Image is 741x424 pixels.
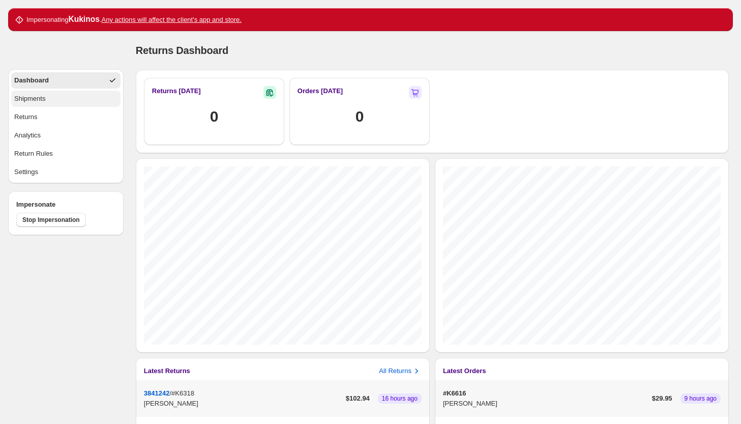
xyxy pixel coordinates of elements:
[144,389,170,397] button: 3841242
[443,388,648,399] p: #K6616
[298,86,343,96] h2: Orders [DATE]
[14,112,38,122] div: Returns
[14,130,41,140] div: Analytics
[16,200,115,210] h4: Impersonate
[443,366,486,376] h3: Latest Orders
[171,389,194,397] span: #K6318
[102,16,242,23] u: Any actions will affect the client's app and store.
[355,106,364,127] h1: 0
[379,366,411,376] p: All Returns
[14,149,53,159] div: Return Rules
[346,393,370,404] p: $ 102.94
[144,399,342,409] p: [PERSON_NAME]
[210,106,218,127] h1: 0
[68,15,100,23] strong: Kukinos
[379,366,422,376] button: All Returns
[11,146,121,162] button: Return Rules
[11,127,121,144] button: Analytics
[26,14,242,25] p: Impersonating .
[144,388,342,409] div: /
[11,164,121,180] button: Settings
[11,72,121,89] button: Dashboard
[11,91,121,107] button: Shipments
[22,216,80,224] span: Stop Impersonation
[144,366,190,376] h3: Latest Returns
[14,75,49,86] div: Dashboard
[14,167,38,177] div: Settings
[14,94,45,104] div: Shipments
[136,45,228,56] span: Returns Dashboard
[652,393,672,404] p: $ 29.95
[152,86,201,96] h3: Returns [DATE]
[11,109,121,125] button: Returns
[443,399,648,409] p: [PERSON_NAME]
[382,394,418,403] span: 16 hours ago
[685,394,717,403] span: 9 hours ago
[16,213,86,227] button: Stop Impersonation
